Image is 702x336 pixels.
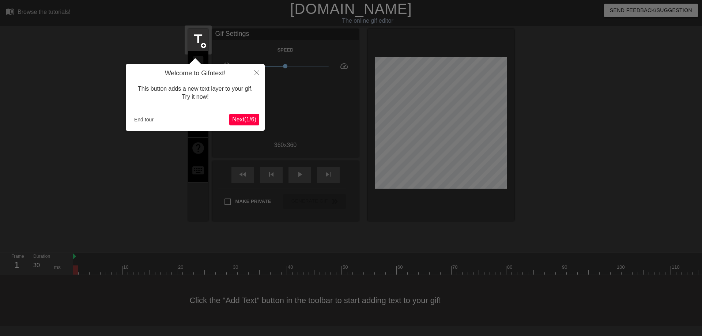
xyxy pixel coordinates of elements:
span: Next ( 1 / 6 ) [232,116,256,122]
h4: Welcome to Gifntext! [131,69,259,78]
button: Next [229,114,259,125]
button: Close [249,64,265,81]
div: This button adds a new text layer to your gif. Try it now! [131,78,259,109]
button: End tour [131,114,156,125]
